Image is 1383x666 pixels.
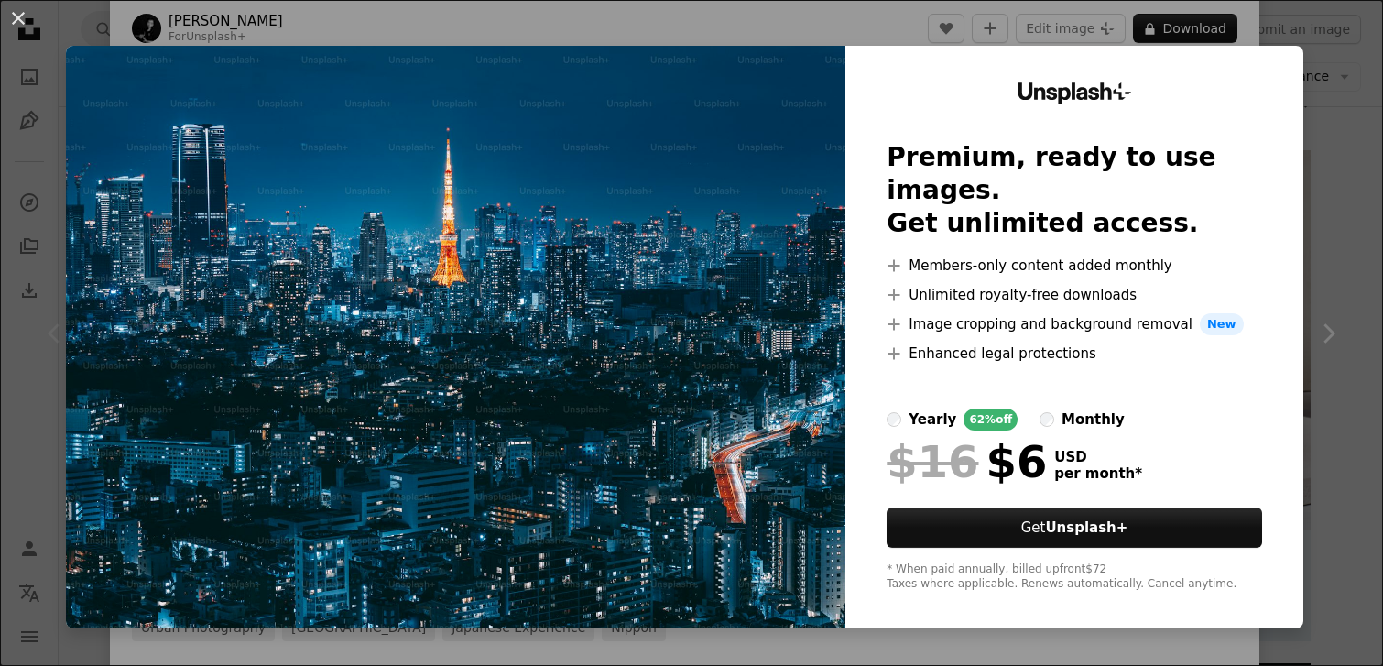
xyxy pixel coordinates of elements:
[887,438,978,486] span: $16
[1062,409,1125,431] div: monthly
[964,409,1018,431] div: 62% off
[887,313,1261,335] li: Image cropping and background removal
[887,343,1261,365] li: Enhanced legal protections
[1040,412,1054,427] input: monthly
[909,409,956,431] div: yearly
[887,255,1261,277] li: Members-only content added monthly
[1200,313,1244,335] span: New
[887,562,1261,592] div: * When paid annually, billed upfront $72 Taxes where applicable. Renews automatically. Cancel any...
[887,508,1261,548] button: GetUnsplash+
[1045,519,1127,536] strong: Unsplash+
[887,412,901,427] input: yearly62%off
[1054,465,1142,482] span: per month *
[887,141,1261,240] h2: Premium, ready to use images. Get unlimited access.
[1054,449,1142,465] span: USD
[887,438,1047,486] div: $6
[887,284,1261,306] li: Unlimited royalty-free downloads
